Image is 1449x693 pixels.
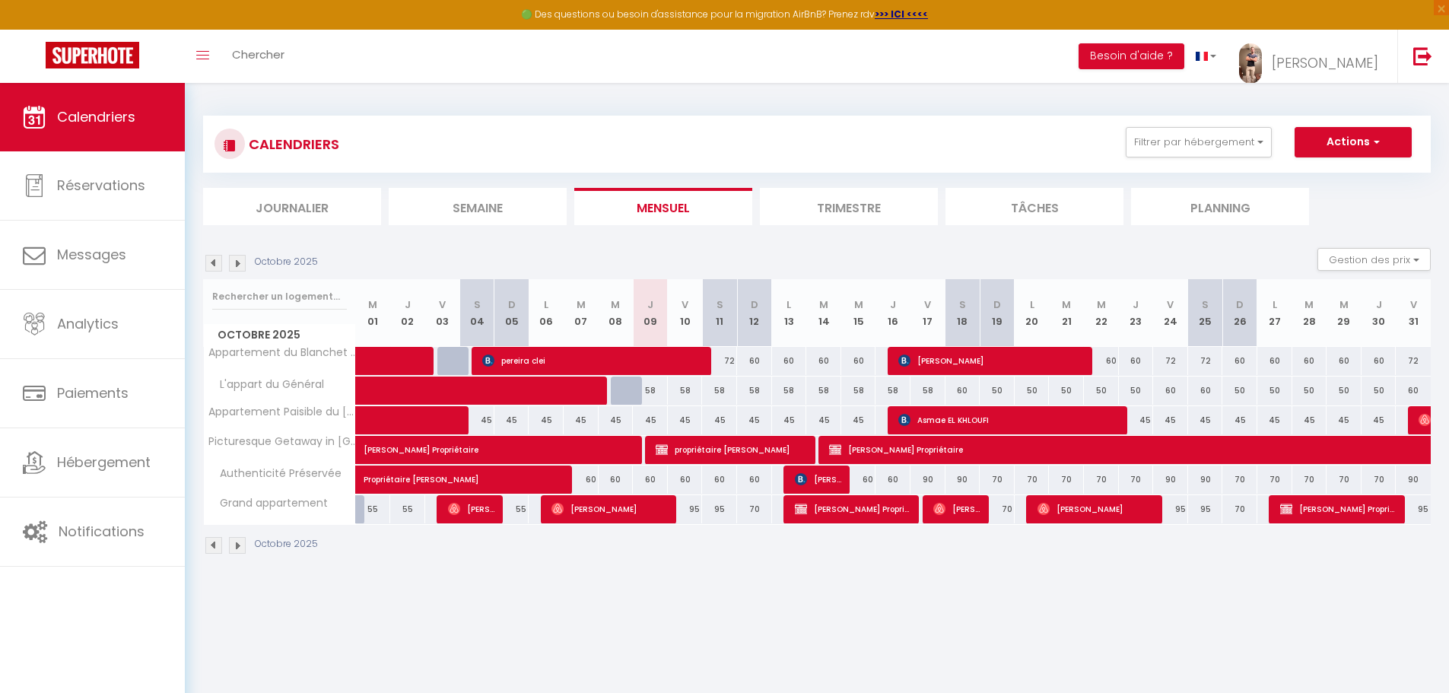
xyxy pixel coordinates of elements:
[890,297,896,312] abbr: J
[806,347,841,375] div: 60
[221,30,296,83] a: Chercher
[841,466,876,494] div: 60
[1257,347,1292,375] div: 60
[772,347,807,375] div: 60
[633,406,668,434] div: 45
[1362,377,1397,405] div: 50
[448,494,494,523] span: [PERSON_NAME]
[910,279,945,347] th: 17
[577,297,586,312] abbr: M
[795,465,841,494] span: [PERSON_NAME]
[875,466,910,494] div: 60
[206,495,332,512] span: Grand appartement
[1188,347,1223,375] div: 72
[206,406,358,418] span: Appartement Paisible du [GEOGRAPHIC_DATA]
[1188,406,1223,434] div: 45
[574,188,752,225] li: Mensuel
[1222,466,1257,494] div: 70
[57,176,145,195] span: Réservations
[980,495,1015,523] div: 70
[204,324,355,346] span: Octobre 2025
[1049,377,1084,405] div: 50
[737,279,772,347] th: 12
[57,314,119,333] span: Analytics
[1396,377,1431,405] div: 60
[702,495,737,523] div: 95
[841,406,876,434] div: 45
[57,107,135,126] span: Calendriers
[494,279,529,347] th: 05
[255,255,318,269] p: Octobre 2025
[206,377,328,393] span: L'appart du Général
[245,127,339,161] h3: CALENDRIERS
[232,46,284,62] span: Chercher
[668,495,703,523] div: 95
[841,279,876,347] th: 15
[1188,279,1223,347] th: 25
[1304,297,1314,312] abbr: M
[1327,406,1362,434] div: 45
[1119,406,1154,434] div: 45
[633,466,668,494] div: 60
[875,279,910,347] th: 16
[206,436,358,447] span: Picturesque Getaway in [GEOGRAPHIC_DATA] with [PERSON_NAME]
[59,522,145,541] span: Notifications
[875,377,910,405] div: 58
[1280,494,1397,523] span: [PERSON_NAME] Propriétaire
[1222,406,1257,434] div: 45
[924,297,931,312] abbr: V
[1119,279,1154,347] th: 23
[668,377,703,405] div: 58
[1327,466,1362,494] div: 70
[945,377,980,405] div: 60
[772,279,807,347] th: 13
[1222,347,1257,375] div: 60
[482,346,704,375] span: pereira clei
[57,453,151,472] span: Hébergement
[1153,377,1188,405] div: 60
[425,279,460,347] th: 03
[1153,406,1188,434] div: 45
[1015,466,1050,494] div: 70
[910,466,945,494] div: 90
[945,466,980,494] div: 90
[1133,297,1139,312] abbr: J
[1236,297,1244,312] abbr: D
[702,406,737,434] div: 45
[980,377,1015,405] div: 50
[1119,466,1154,494] div: 70
[760,188,938,225] li: Trimestre
[702,466,737,494] div: 60
[356,279,391,347] th: 01
[1049,279,1084,347] th: 21
[1222,279,1257,347] th: 26
[1362,347,1397,375] div: 60
[898,346,1085,375] span: [PERSON_NAME]
[1153,347,1188,375] div: 72
[1396,495,1431,523] div: 95
[356,495,391,523] div: 55
[945,279,980,347] th: 18
[737,406,772,434] div: 45
[1153,466,1188,494] div: 90
[1126,127,1272,157] button: Filtrer par hébergement
[1049,466,1084,494] div: 70
[529,406,564,434] div: 45
[993,297,1001,312] abbr: D
[633,377,668,405] div: 58
[910,377,945,405] div: 58
[1097,297,1106,312] abbr: M
[1292,279,1327,347] th: 28
[1362,406,1397,434] div: 45
[702,279,737,347] th: 11
[737,347,772,375] div: 60
[980,279,1015,347] th: 19
[668,406,703,434] div: 45
[1015,377,1050,405] div: 50
[668,466,703,494] div: 60
[786,297,791,312] abbr: L
[206,347,358,358] span: Appartement du Blanchet très agréable
[875,8,928,21] a: >>> ICI <<<<
[1079,43,1184,69] button: Besoin d'aide ?
[57,245,126,264] span: Messages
